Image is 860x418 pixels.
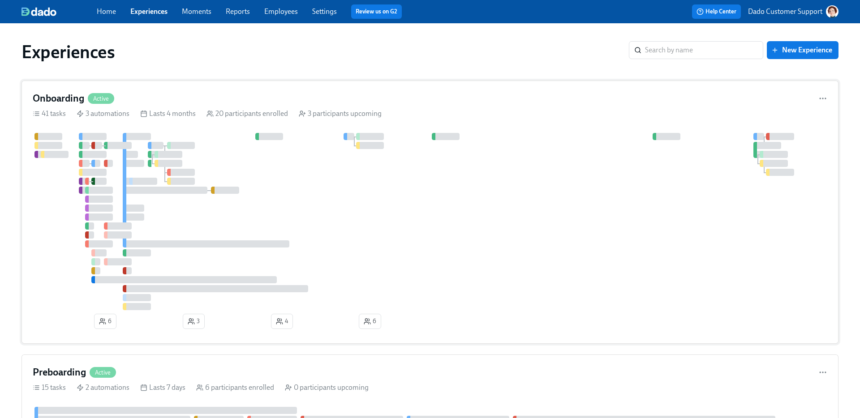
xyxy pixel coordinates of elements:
span: Help Center [697,7,736,16]
div: 41 tasks [33,109,66,119]
a: Home [97,7,116,16]
div: Lasts 7 days [140,383,185,392]
button: Dado Customer Support [748,5,838,18]
span: 3 [188,317,200,326]
span: Active [90,369,116,376]
div: 20 participants enrolled [206,109,288,119]
button: Help Center [692,4,741,19]
div: 15 tasks [33,383,66,392]
a: Review us on G2 [356,7,397,16]
button: Review us on G2 [351,4,402,19]
h1: Experiences [21,41,115,63]
img: dado [21,7,56,16]
span: 6 [99,317,112,326]
div: Lasts 4 months [140,109,196,119]
button: 3 [183,314,205,329]
span: Active [88,95,114,102]
span: 6 [364,317,376,326]
a: Reports [226,7,250,16]
div: 3 participants upcoming [299,109,382,119]
p: Dado Customer Support [748,7,822,17]
div: 3 automations [77,109,129,119]
a: Settings [312,7,337,16]
input: Search by name [645,41,763,59]
div: 0 participants upcoming [285,383,369,392]
a: OnboardingActive41 tasks 3 automations Lasts 4 months 20 participants enrolled 3 participants upc... [21,81,838,344]
span: New Experience [773,46,832,55]
a: Employees [264,7,298,16]
button: 6 [359,314,381,329]
a: Moments [182,7,211,16]
button: New Experience [767,41,838,59]
h4: Preboarding [33,366,86,379]
span: 4 [276,317,288,326]
div: 6 participants enrolled [196,383,274,392]
a: dado [21,7,97,16]
img: AATXAJw-nxTkv1ws5kLOi-TQIsf862R-bs_0p3UQSuGH=s96-c [826,5,838,18]
h4: Onboarding [33,92,84,105]
a: Experiences [130,7,168,16]
div: 2 automations [77,383,129,392]
button: 4 [271,314,293,329]
button: 6 [94,314,116,329]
